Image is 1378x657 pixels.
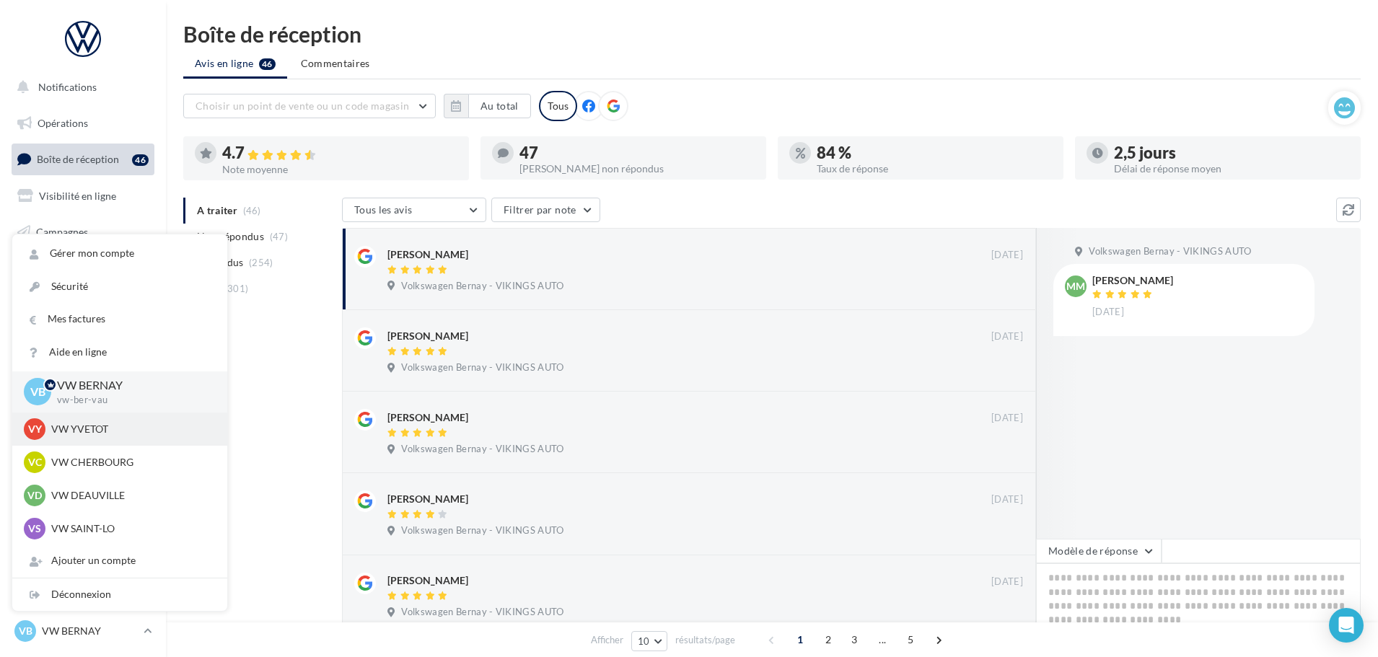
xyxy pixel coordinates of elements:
span: Afficher [591,633,623,647]
span: [DATE] [991,412,1023,425]
button: Notifications [9,72,152,102]
button: 10 [631,631,668,651]
p: VW DEAUVILLE [51,488,210,503]
button: Modèle de réponse [1036,539,1162,563]
a: Campagnes [9,217,157,247]
a: Visibilité en ligne [9,181,157,211]
div: [PERSON_NAME] [387,329,468,343]
span: Volkswagen Bernay - VIKINGS AUTO [1089,245,1251,258]
span: (254) [249,257,273,268]
span: [DATE] [991,493,1023,506]
span: Volkswagen Bernay - VIKINGS AUTO [401,443,563,456]
span: VD [27,488,42,503]
div: 4.7 [222,145,457,162]
span: Volkswagen Bernay - VIKINGS AUTO [401,524,563,537]
button: Tous les avis [342,198,486,222]
span: Campagnes [36,225,88,237]
span: (47) [270,231,288,242]
span: résultats/page [675,633,735,647]
div: Boîte de réception [183,23,1361,45]
div: Ajouter un compte [12,544,227,577]
p: VW CHERBOURG [51,455,210,469]
span: 10 [638,635,650,647]
span: 3 [843,628,866,651]
div: [PERSON_NAME] [387,492,468,506]
span: 2 [817,628,840,651]
p: vw-ber-vau [57,394,204,407]
span: Visibilité en ligne [39,190,116,202]
span: Volkswagen Bernay - VIKINGS AUTO [401,280,563,293]
span: VB [30,384,45,400]
div: 46 [132,154,149,166]
div: [PERSON_NAME] non répondus [519,164,755,174]
button: Au total [444,94,531,118]
div: Taux de réponse [817,164,1052,174]
a: Mes factures [12,303,227,335]
div: [PERSON_NAME] [387,573,468,588]
div: [PERSON_NAME] [387,247,468,262]
a: Gérer mon compte [12,237,227,270]
a: Campagnes DataOnDemand [9,408,157,451]
p: VW BERNAY [57,377,204,394]
div: 47 [519,145,755,161]
span: VY [28,422,42,436]
span: [DATE] [1092,306,1124,319]
span: [DATE] [991,249,1023,262]
span: Choisir un point de vente ou un code magasin [196,100,409,112]
span: Notifications [38,81,97,93]
a: Aide en ligne [12,336,227,369]
span: Volkswagen Bernay - VIKINGS AUTO [401,606,563,619]
span: [DATE] [991,576,1023,588]
div: Note moyenne [222,164,457,175]
span: Tous les avis [354,203,413,216]
p: VW YVETOT [51,422,210,436]
a: Calendrier [9,325,157,355]
button: Filtrer par note [491,198,600,222]
div: Open Intercom Messenger [1329,608,1364,643]
span: Commentaires [301,56,370,71]
a: Contacts [9,252,157,283]
div: 2,5 jours [1114,145,1349,161]
span: VC [28,455,42,469]
span: Volkswagen Bernay - VIKINGS AUTO [401,361,563,374]
span: VB [19,624,32,638]
a: VB VW BERNAY [12,617,154,645]
span: ... [871,628,894,651]
div: [PERSON_NAME] [1092,275,1173,286]
a: Opérations [9,108,157,138]
span: MM [1066,279,1085,294]
span: Boîte de réception [37,153,119,165]
a: Boîte de réception46 [9,144,157,175]
span: Opérations [38,117,88,129]
button: Au total [468,94,531,118]
span: VS [28,521,41,536]
div: Délai de réponse moyen [1114,164,1349,174]
div: [PERSON_NAME] [387,410,468,425]
div: Déconnexion [12,578,227,611]
span: Non répondus [197,229,264,244]
div: Tous [539,91,577,121]
span: [DATE] [991,330,1023,343]
button: Choisir un point de vente ou un code magasin [183,94,436,118]
span: 5 [899,628,922,651]
span: (301) [224,283,249,294]
p: VW SAINT-LO [51,521,210,536]
span: 1 [789,628,812,651]
p: VW BERNAY [42,624,138,638]
a: PLV et print personnalisable [9,360,157,402]
div: 84 % [817,145,1052,161]
a: Médiathèque [9,288,157,319]
a: Sécurité [12,270,227,303]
